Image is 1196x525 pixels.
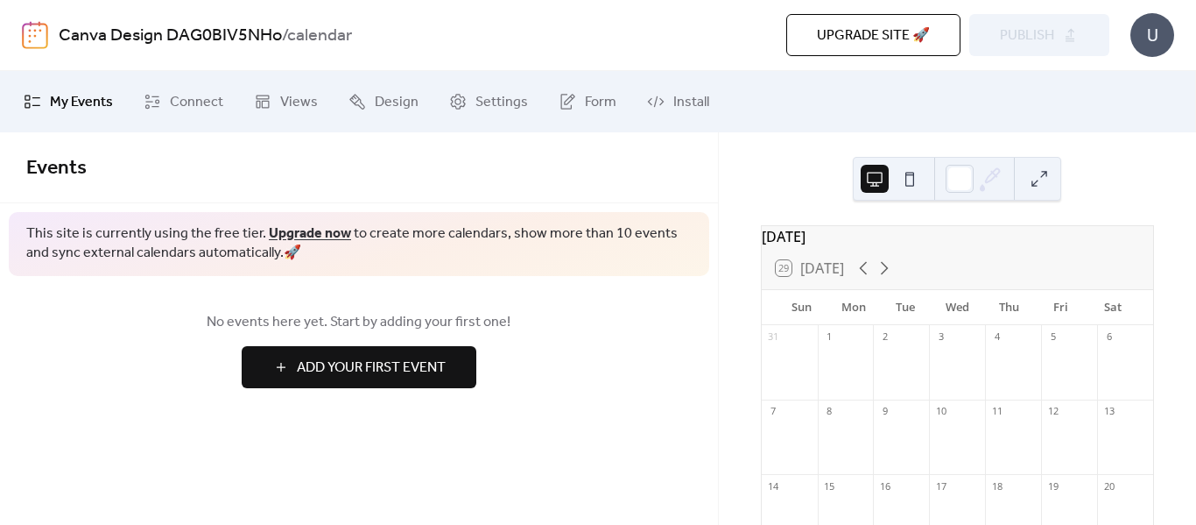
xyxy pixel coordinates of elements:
a: Views [241,78,331,125]
a: Canva Design DAG0BIV5NHo [59,19,282,53]
div: 2 [878,330,891,344]
button: Upgrade site 🚀 [786,14,960,56]
div: 19 [1046,479,1059,493]
span: My Events [50,92,113,113]
div: 16 [878,479,891,493]
a: Upgrade now [269,220,351,247]
div: [DATE] [762,226,1153,247]
span: Upgrade site 🚀 [817,25,930,46]
span: Form [585,92,616,113]
span: Events [26,149,87,188]
span: Settings [475,92,528,113]
div: 5 [1046,330,1059,344]
div: Sun [776,290,827,325]
span: Connect [170,92,223,113]
div: 14 [767,479,780,493]
div: 9 [878,405,891,418]
div: 13 [1102,405,1115,418]
div: Wed [932,290,983,325]
div: Thu [983,290,1035,325]
div: 12 [1046,405,1059,418]
div: 1 [823,330,836,344]
div: 8 [823,405,836,418]
div: U [1130,13,1174,57]
div: Fri [1035,290,1087,325]
a: My Events [11,78,126,125]
img: logo [22,21,48,49]
div: Tue [879,290,931,325]
div: 15 [823,479,836,493]
div: 31 [767,330,780,344]
div: 7 [767,405,780,418]
div: 3 [934,330,947,344]
span: This site is currently using the free tier. to create more calendars, show more than 10 events an... [26,224,692,264]
a: Settings [436,78,541,125]
span: Views [280,92,318,113]
span: No events here yet. Start by adding your first one! [26,312,692,333]
div: 10 [934,405,947,418]
a: Design [335,78,432,125]
span: Design [375,92,419,113]
div: 20 [1102,479,1115,493]
div: Mon [827,290,879,325]
b: calendar [287,19,352,53]
a: Add Your First Event [26,346,692,388]
div: 11 [990,405,1003,418]
div: 17 [934,479,947,493]
div: 6 [1102,330,1115,344]
div: 4 [990,330,1003,344]
span: Install [673,92,709,113]
div: Sat [1087,290,1139,325]
a: Install [634,78,722,125]
a: Connect [130,78,236,125]
div: 18 [990,479,1003,493]
a: Form [545,78,630,125]
button: Add Your First Event [242,346,476,388]
span: Add Your First Event [297,358,446,379]
b: / [282,19,287,53]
